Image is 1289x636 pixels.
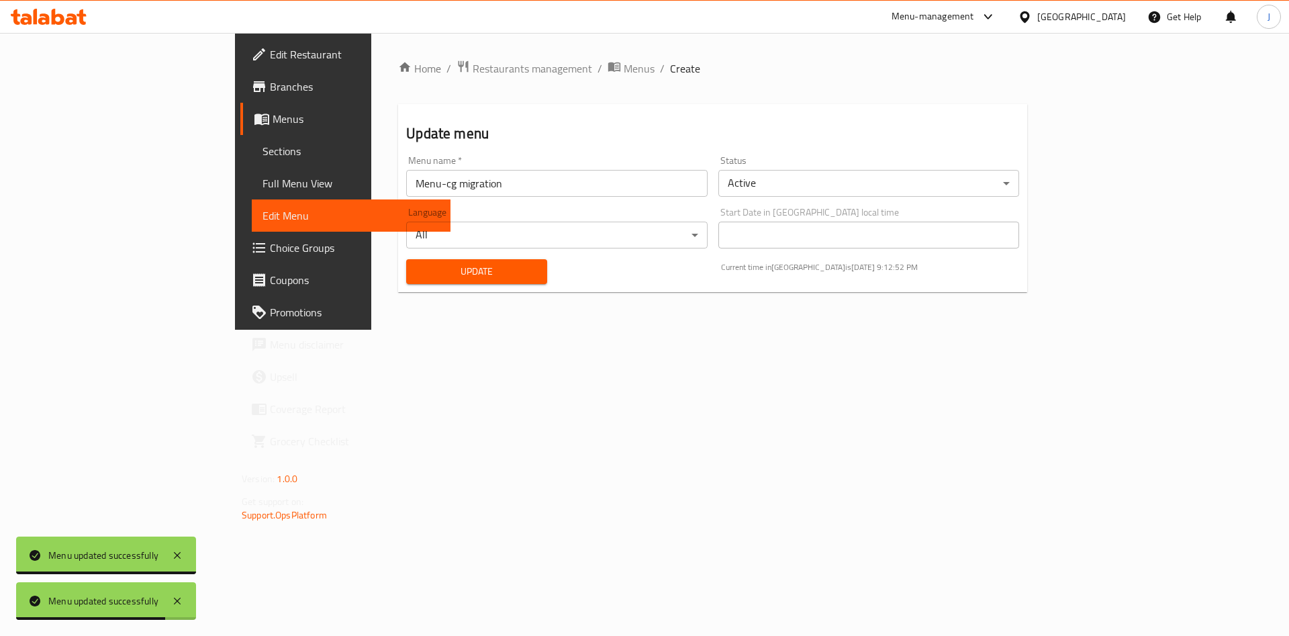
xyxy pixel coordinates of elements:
a: Edit Menu [252,199,450,232]
a: Coupons [240,264,450,296]
span: Upsell [270,369,440,385]
span: Choice Groups [270,240,440,256]
span: Full Menu View [262,175,440,191]
div: [GEOGRAPHIC_DATA] [1037,9,1126,24]
span: Branches [270,79,440,95]
a: Support.OpsPlatform [242,506,327,524]
a: Upsell [240,361,450,393]
input: Please enter Menu name [406,170,707,197]
li: / [598,60,602,77]
a: Menus [608,60,655,77]
a: Coverage Report [240,393,450,425]
span: Edit Menu [262,208,440,224]
a: Menus [240,103,450,135]
span: Version: [242,470,275,488]
span: Get support on: [242,493,303,510]
span: Update [417,263,536,280]
p: Current time in [GEOGRAPHIC_DATA] is [DATE] 9:12:52 PM [721,261,1019,273]
span: Create [670,60,700,77]
span: Menu disclaimer [270,336,440,353]
a: Grocery Checklist [240,425,450,457]
a: Full Menu View [252,167,450,199]
h2: Update menu [406,124,1019,144]
span: J [1268,9,1270,24]
span: Coupons [270,272,440,288]
a: Choice Groups [240,232,450,264]
div: Active [718,170,1019,197]
div: All [406,222,707,248]
span: Grocery Checklist [270,433,440,449]
div: Menu updated successfully [48,548,158,563]
span: Menus [624,60,655,77]
a: Branches [240,71,450,103]
span: Coverage Report [270,401,440,417]
button: Update [406,259,547,284]
span: 1.0.0 [277,470,297,488]
a: Sections [252,135,450,167]
a: Menu disclaimer [240,328,450,361]
span: Promotions [270,304,440,320]
a: Promotions [240,296,450,328]
a: Restaurants management [457,60,592,77]
span: Edit Restaurant [270,46,440,62]
a: Edit Restaurant [240,38,450,71]
nav: breadcrumb [398,60,1027,77]
div: Menu-management [892,9,974,25]
div: Menu updated successfully [48,594,158,608]
span: Sections [262,143,440,159]
li: / [660,60,665,77]
span: Menus [273,111,440,127]
span: Restaurants management [473,60,592,77]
